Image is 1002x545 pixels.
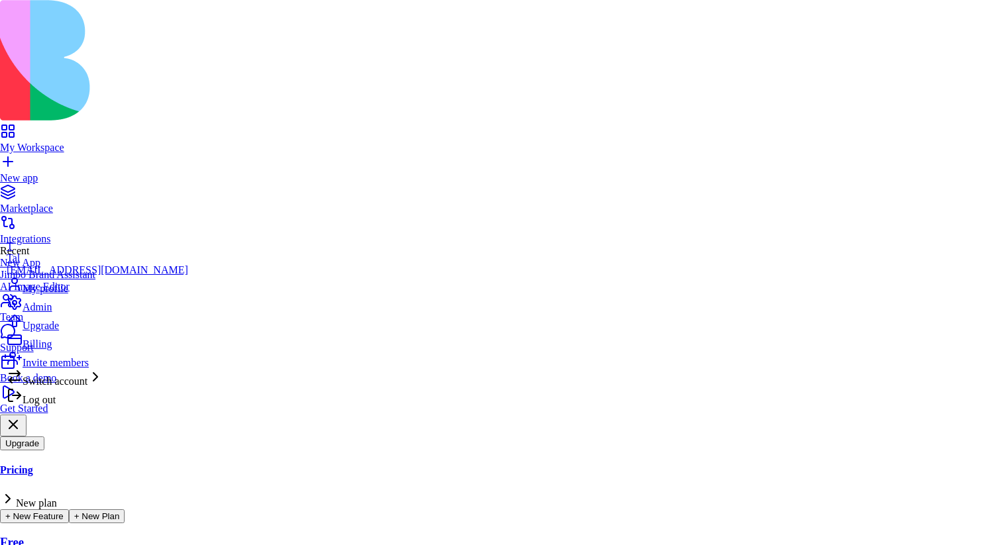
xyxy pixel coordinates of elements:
[23,338,52,350] span: Billing
[23,357,89,368] span: Invite members
[7,350,188,369] a: Invite members
[23,394,56,405] span: Log out
[23,375,87,387] span: Switch account
[7,240,13,252] span: T
[7,240,188,276] a: TTal[EMAIL_ADDRESS][DOMAIN_NAME]
[7,332,188,350] a: Billing
[23,283,68,294] span: My profile
[7,276,188,295] a: My profile
[7,252,188,264] div: Tal
[7,264,188,276] div: [EMAIL_ADDRESS][DOMAIN_NAME]
[7,295,188,313] a: Admin
[23,301,52,313] span: Admin
[7,313,188,332] a: Upgrade
[23,320,59,331] span: Upgrade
